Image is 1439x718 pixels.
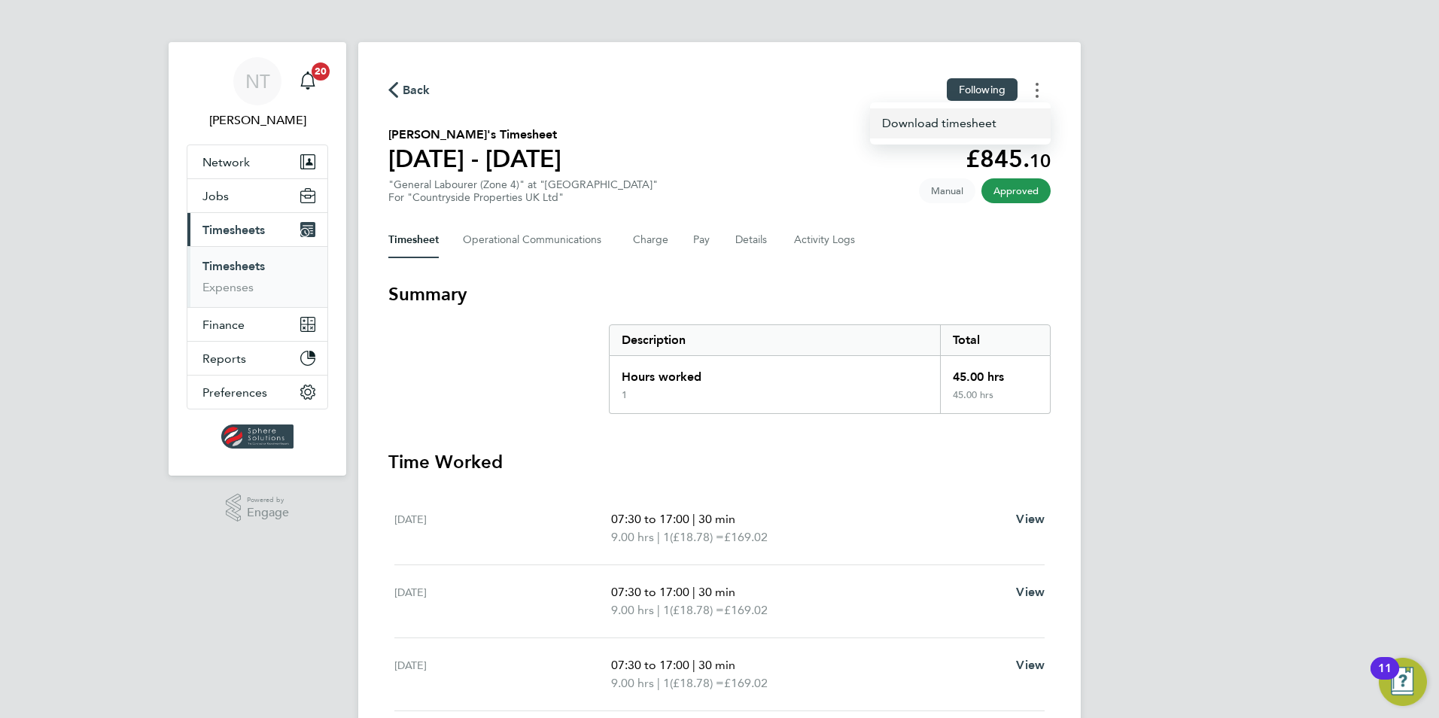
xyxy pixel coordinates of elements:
div: For "Countryside Properties UK Ltd" [388,191,658,204]
span: View [1016,512,1045,526]
span: 9.00 hrs [611,676,654,690]
span: | [657,530,660,544]
button: Operational Communications [463,222,609,258]
button: Charge [633,222,669,258]
button: Timesheets Menu [1024,78,1051,102]
span: (£18.78) = [670,603,724,617]
span: 20 [312,62,330,81]
a: Timesheets Menu [870,108,1051,138]
div: Hours worked [610,356,940,389]
div: 1 [622,389,627,401]
button: Reports [187,342,327,375]
app-decimal: £845. [966,145,1051,173]
span: (£18.78) = [670,676,724,690]
button: Back [388,81,430,99]
span: 30 min [698,512,735,526]
span: £169.02 [724,530,768,544]
a: View [1016,656,1045,674]
span: Network [202,155,250,169]
div: 45.00 hrs [940,356,1050,389]
button: Network [187,145,327,178]
button: Finance [187,308,327,341]
span: Back [403,81,430,99]
div: 45.00 hrs [940,389,1050,413]
span: Powered by [247,494,289,507]
button: Activity Logs [794,222,857,258]
div: 11 [1378,668,1392,688]
span: 1 [663,601,670,619]
span: | [657,676,660,690]
h2: [PERSON_NAME]'s Timesheet [388,126,561,144]
a: View [1016,583,1045,601]
button: Jobs [187,179,327,212]
button: Open Resource Center, 11 new notifications [1379,658,1427,706]
span: 1 [663,674,670,692]
span: | [692,658,695,672]
h1: [DATE] - [DATE] [388,144,561,174]
h3: Summary [388,282,1051,306]
div: [DATE] [394,510,611,546]
span: NT [245,71,270,91]
button: Details [735,222,770,258]
h3: Time Worked [388,450,1051,474]
button: Following [947,78,1018,101]
span: View [1016,658,1045,672]
span: 07:30 to 17:00 [611,585,689,599]
div: "General Labourer (Zone 4)" at "[GEOGRAPHIC_DATA]" [388,178,658,204]
button: Pay [693,222,711,258]
span: Following [959,83,1005,96]
div: Description [610,325,940,355]
span: 30 min [698,658,735,672]
span: £169.02 [724,676,768,690]
button: Timesheets [187,213,327,246]
span: | [692,512,695,526]
span: View [1016,585,1045,599]
a: Powered byEngage [226,494,290,522]
div: Timesheets [187,246,327,307]
span: This timesheet has been approved. [981,178,1051,203]
div: Summary [609,324,1051,414]
a: View [1016,510,1045,528]
span: 07:30 to 17:00 [611,512,689,526]
button: Timesheet [388,222,439,258]
span: 9.00 hrs [611,530,654,544]
span: Preferences [202,385,267,400]
span: Reports [202,351,246,366]
span: Engage [247,507,289,519]
span: | [657,603,660,617]
span: | [692,585,695,599]
a: 20 [293,57,323,105]
div: [DATE] [394,656,611,692]
span: 1 [663,528,670,546]
span: Jobs [202,189,229,203]
span: Timesheets [202,223,265,237]
a: Expenses [202,280,254,294]
a: NT[PERSON_NAME] [187,57,328,129]
div: [DATE] [394,583,611,619]
span: 9.00 hrs [611,603,654,617]
a: Go to home page [187,424,328,449]
span: £169.02 [724,603,768,617]
span: (£18.78) = [670,530,724,544]
span: This timesheet was manually created. [919,178,975,203]
a: Timesheets [202,259,265,273]
span: 07:30 to 17:00 [611,658,689,672]
span: 10 [1030,150,1051,172]
div: Total [940,325,1050,355]
img: spheresolutions-logo-retina.png [221,424,294,449]
span: Finance [202,318,245,332]
span: 30 min [698,585,735,599]
nav: Main navigation [169,42,346,476]
button: Preferences [187,376,327,409]
span: Nathan Taylor [187,111,328,129]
